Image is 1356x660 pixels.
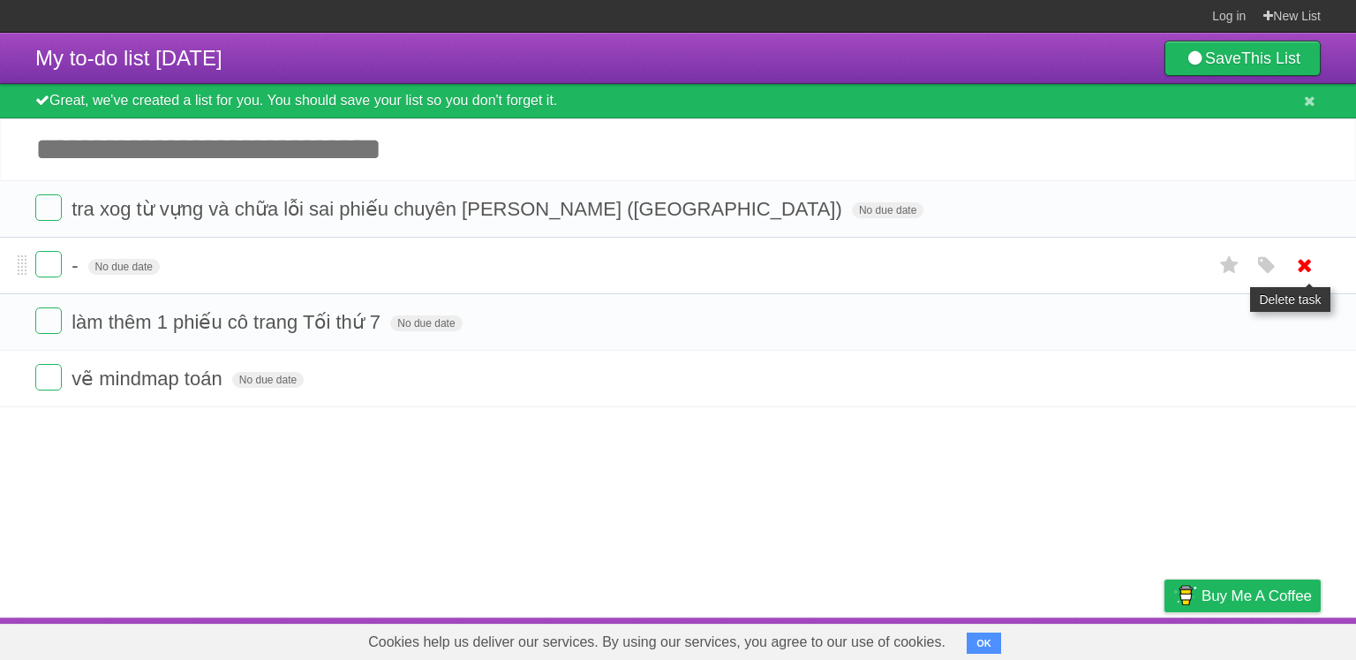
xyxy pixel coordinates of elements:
[390,315,462,331] span: No due date
[1141,622,1187,656] a: Privacy
[72,254,82,277] span: -
[852,202,923,218] span: No due date
[1241,49,1300,67] b: This List
[930,622,967,656] a: About
[1213,251,1247,280] label: Star task
[1209,622,1321,656] a: Suggest a feature
[1173,580,1197,611] img: Buy me a coffee
[72,311,385,333] span: làm thêm 1 phiếu cô trang Tối thứ 7
[35,251,62,277] label: Done
[350,625,963,660] span: Cookies help us deliver our services. By using our services, you agree to our use of cookies.
[1164,41,1321,76] a: SaveThis List
[72,368,227,390] span: vẽ mindmap toán
[967,633,1001,654] button: OK
[35,307,62,334] label: Done
[72,198,847,220] span: tra xog từ vựng và chữa lỗi sai phiếu chuyên [PERSON_NAME] ([GEOGRAPHIC_DATA])
[1164,580,1321,612] a: Buy me a coffee
[1202,580,1312,611] span: Buy me a coffee
[1081,622,1120,656] a: Terms
[88,259,160,275] span: No due date
[35,46,222,70] span: My to-do list [DATE]
[35,364,62,391] label: Done
[988,622,1059,656] a: Developers
[35,194,62,221] label: Done
[232,372,304,388] span: No due date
